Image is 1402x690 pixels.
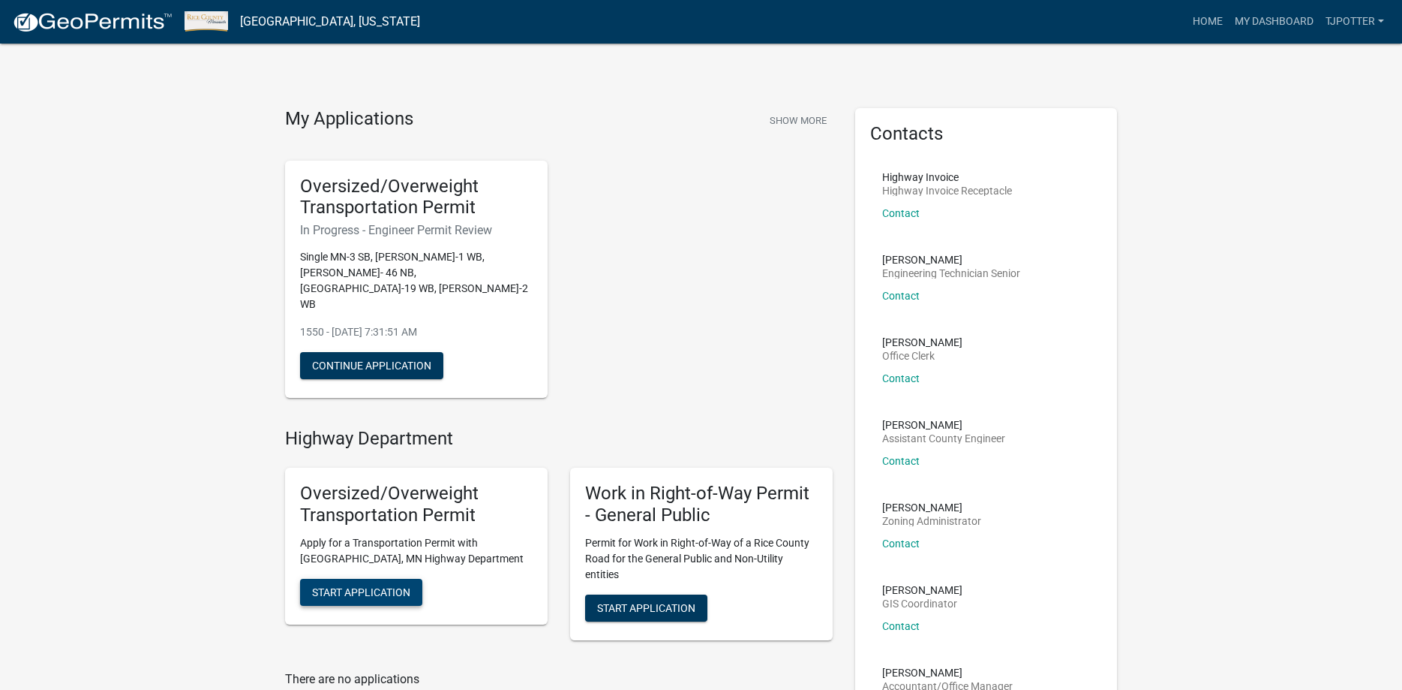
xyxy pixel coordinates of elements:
[285,428,833,450] h4: Highway Department
[882,502,981,513] p: [PERSON_NAME]
[285,670,833,688] p: There are no applications
[585,483,818,526] h5: Work in Right-of-Way Permit - General Public
[1229,8,1319,36] a: My Dashboard
[882,172,1012,182] p: Highway Invoice
[300,249,533,312] p: Single MN-3 SB, [PERSON_NAME]-1 WB, [PERSON_NAME]- 46 NB, [GEOGRAPHIC_DATA]-19 WB, [PERSON_NAME]-...
[300,176,533,219] h5: Oversized/Overweight Transportation Permit
[882,620,920,632] a: Contact
[882,268,1020,279] p: Engineering Technician Senior
[882,538,920,550] a: Contact
[882,255,1020,265] p: [PERSON_NAME]
[764,108,833,133] button: Show More
[882,337,962,348] p: [PERSON_NAME]
[285,108,413,131] h4: My Applications
[882,516,981,526] p: Zoning Administrator
[300,579,422,606] button: Start Application
[882,585,962,595] p: [PERSON_NAME]
[882,290,920,302] a: Contact
[300,352,443,379] button: Continue Application
[882,433,1005,444] p: Assistant County Engineer
[185,11,228,32] img: Rice County, Minnesota
[585,595,707,622] button: Start Application
[882,455,920,467] a: Contact
[882,207,920,219] a: Contact
[597,601,695,613] span: Start Application
[882,185,1012,196] p: Highway Invoice Receptacle
[300,223,533,237] h6: In Progress - Engineer Permit Review
[300,483,533,526] h5: Oversized/Overweight Transportation Permit
[882,420,1005,430] p: [PERSON_NAME]
[585,535,818,583] p: Permit for Work in Right-of-Way of a Rice County Road for the General Public and Non-Utility enti...
[300,535,533,567] p: Apply for a Transportation Permit with [GEOGRAPHIC_DATA], MN Highway Department
[882,598,962,609] p: GIS Coordinator
[1319,8,1390,36] a: tjpotter
[882,667,1013,678] p: [PERSON_NAME]
[882,372,920,384] a: Contact
[240,9,420,35] a: [GEOGRAPHIC_DATA], [US_STATE]
[312,586,410,598] span: Start Application
[882,351,962,361] p: Office Clerk
[870,123,1103,145] h5: Contacts
[300,324,533,340] p: 1550 - [DATE] 7:31:51 AM
[1187,8,1229,36] a: Home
